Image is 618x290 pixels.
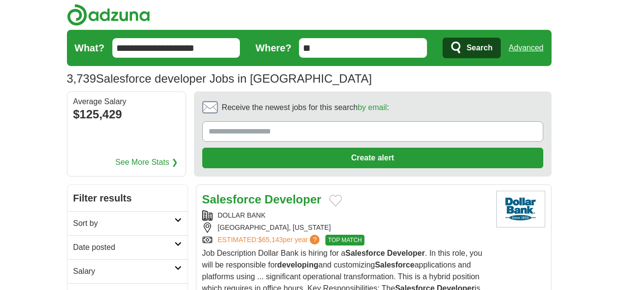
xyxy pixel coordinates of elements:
[67,185,188,211] h2: Filter results
[265,193,321,206] strong: Developer
[387,249,425,257] strong: Developer
[358,103,387,112] a: by email
[509,38,543,58] a: Advanced
[222,102,389,113] span: Receive the newest jobs for this search :
[310,235,320,245] span: ?
[73,266,174,277] h2: Salary
[467,38,492,58] span: Search
[218,235,322,245] a: ESTIMATED:$65,143per year?
[202,193,321,206] a: Salesforce Developer
[202,223,489,233] div: [GEOGRAPHIC_DATA], [US_STATE]
[443,38,501,58] button: Search
[256,41,291,55] label: Where?
[73,218,174,229] h2: Sort by
[67,211,188,235] a: Sort by
[73,98,180,106] div: Average Salary
[345,249,385,257] strong: Salesforce
[67,235,188,259] a: Date posted
[258,236,283,244] span: $65,143
[115,156,178,168] a: See More Stats ❯
[73,242,174,253] h2: Date posted
[218,211,266,219] a: DOLLAR BANK
[67,4,150,26] img: Adzuna logo
[73,106,180,123] div: $125,429
[67,259,188,283] a: Salary
[67,72,372,85] h1: Salesforce developer Jobs in [GEOGRAPHIC_DATA]
[202,148,543,168] button: Create alert
[496,191,545,227] img: Dollar Bank logo
[202,193,261,206] strong: Salesforce
[75,41,105,55] label: What?
[375,261,414,269] strong: Salesforce
[67,70,96,88] span: 3,739
[277,261,318,269] strong: developing
[325,235,364,245] span: TOP MATCH
[329,195,342,206] button: Add to favorite jobs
